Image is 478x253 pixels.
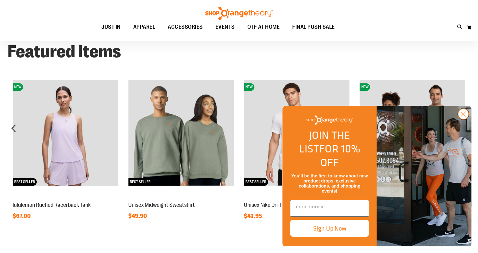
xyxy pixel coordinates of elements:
img: 2025 Marathon Unisex Distance Tee 31.1 [360,80,465,186]
a: lululemon Ruched Racerback Tank [13,202,91,208]
img: Unisex Midweight Sweatshirt [128,80,234,186]
a: lululemon Ruched Racerback TankNEWBEST SELLER [13,195,118,200]
span: $67.00 [13,213,32,219]
span: BEST SELLER [244,178,268,186]
span: NEW [13,83,23,91]
a: APPAREL [127,20,162,34]
strong: Featured Items [8,42,121,61]
span: OTF AT HOME [247,20,280,34]
img: Unisex Nike Dri-FIT Fitness Tee [244,80,349,186]
a: ACCESSORIES [161,20,209,34]
a: Unisex Midweight SweatshirtBEST SELLER [128,195,234,200]
div: prev [8,122,20,134]
a: EVENTS [209,20,241,34]
span: EVENTS [215,20,235,34]
a: Unisex Nike Dri-FIT Fitness Tee [244,202,313,208]
span: BEST SELLER [128,178,152,186]
a: Unisex Midweight Sweatshirt [128,202,195,208]
img: Shop Orangetheory [204,7,274,20]
img: Shop Orangtheory [377,106,471,246]
a: JUST IN [95,20,127,34]
span: BEST SELLER [13,178,37,186]
a: FINAL PUSH SALE [286,20,341,34]
span: FOR 10% OFF [319,141,360,170]
span: JOIN THE LIST [299,127,350,157]
span: You’ll be the first to know about new product drops, exclusive collaborations, and shopping events! [291,173,368,194]
span: FINAL PUSH SALE [292,20,335,34]
input: Enter email [290,200,369,217]
span: ACCESSORIES [168,20,203,34]
span: JUST IN [101,20,121,34]
span: $42.95 [244,213,263,219]
span: NEW [244,83,254,91]
button: Sign Up Now [290,220,369,237]
a: Unisex Nike Dri-FIT Fitness TeeNEWBEST SELLER [244,195,349,200]
span: NEW [360,83,370,91]
div: FLYOUT Form [276,99,478,253]
span: APPAREL [133,20,155,34]
a: OTF AT HOME [241,20,286,34]
img: Shop Orangetheory [306,115,353,125]
span: $49.90 [128,213,148,219]
img: lululemon Ruched Racerback Tank [13,80,118,186]
button: Close dialog [457,108,469,120]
